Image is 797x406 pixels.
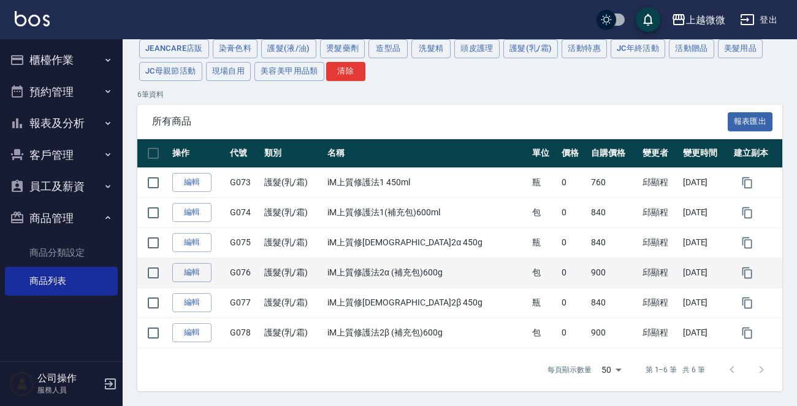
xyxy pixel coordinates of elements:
[5,76,118,108] button: 預約管理
[324,288,529,318] td: iM上質修[DEMOGRAPHIC_DATA]2β 450g
[172,173,212,192] a: 編輯
[639,288,680,318] td: 邱顯程
[213,39,258,58] button: 染膏色料
[559,228,588,258] td: 0
[15,11,50,26] img: Logo
[559,139,588,168] th: 價格
[261,258,325,288] td: 護髮(乳/霜)
[728,112,773,131] button: 報表匯出
[227,167,261,197] td: G073
[639,318,680,348] td: 邱顯程
[639,167,680,197] td: 邱顯程
[666,7,730,33] button: 上越微微
[636,7,660,32] button: save
[639,197,680,228] td: 邱顯程
[261,197,325,228] td: 護髮(乳/霜)
[172,203,212,222] a: 編輯
[559,318,588,348] td: 0
[639,258,680,288] td: 邱顯程
[261,228,325,258] td: 護髮(乳/霜)
[529,197,559,228] td: 包
[261,318,325,348] td: 護髮(乳/霜)
[227,258,261,288] td: G076
[588,288,639,318] td: 840
[227,318,261,348] td: G078
[324,197,529,228] td: iM上質修護法1(補充包)600ml
[639,228,680,258] td: 邱顯程
[326,62,365,81] button: 清除
[206,62,251,81] button: 現場自用
[139,39,209,58] button: JeanCare店販
[559,288,588,318] td: 0
[227,288,261,318] td: G077
[680,258,731,288] td: [DATE]
[559,197,588,228] td: 0
[680,228,731,258] td: [DATE]
[261,39,316,58] button: 護髮(液/油)
[5,239,118,267] a: 商品分類設定
[728,115,773,126] a: 報表匯出
[731,139,782,168] th: 建立副本
[454,39,500,58] button: 頭皮護理
[588,228,639,258] td: 840
[172,293,212,312] a: 編輯
[529,318,559,348] td: 包
[254,62,324,81] button: 美容美甲用品類
[646,364,705,375] p: 第 1–6 筆 共 6 筆
[172,263,212,282] a: 編輯
[529,167,559,197] td: 瓶
[227,197,261,228] td: G074
[169,139,227,168] th: 操作
[588,139,639,168] th: 自購價格
[139,62,202,81] button: JC母親節活動
[529,228,559,258] td: 瓶
[588,167,639,197] td: 760
[529,258,559,288] td: 包
[559,167,588,197] td: 0
[261,139,325,168] th: 類別
[320,39,365,58] button: 燙髮藥劑
[680,288,731,318] td: [DATE]
[680,139,731,168] th: 變更時間
[10,372,34,396] img: Person
[529,139,559,168] th: 單位
[686,12,725,28] div: 上越微微
[324,139,529,168] th: 名稱
[680,167,731,197] td: [DATE]
[137,89,782,100] p: 6 筆資料
[5,202,118,234] button: 商品管理
[152,115,728,128] span: 所有商品
[639,139,680,168] th: 變更者
[5,267,118,295] a: 商品列表
[5,170,118,202] button: 員工及薪資
[559,258,588,288] td: 0
[324,318,529,348] td: iM上質修護法2β (補充包)600g
[5,139,118,171] button: 客戶管理
[503,39,559,58] button: 護髮(乳/霜)
[529,288,559,318] td: 瓶
[37,385,100,396] p: 服務人員
[227,228,261,258] td: G075
[680,197,731,228] td: [DATE]
[5,107,118,139] button: 報表及分析
[368,39,408,58] button: 造型品
[718,39,763,58] button: 美髮用品
[261,167,325,197] td: 護髮(乳/霜)
[172,233,212,252] a: 編輯
[227,139,261,168] th: 代號
[37,372,100,385] h5: 公司操作
[562,39,607,58] button: 活動特惠
[411,39,451,58] button: 洗髮精
[324,258,529,288] td: iM上質修護法2α (補充包)600g
[611,39,665,58] button: JC年終活動
[669,39,714,58] button: 活動贈品
[588,197,639,228] td: 840
[588,318,639,348] td: 900
[588,258,639,288] td: 900
[324,167,529,197] td: iM上質修護法1 450ml
[324,228,529,258] td: iM上質修[DEMOGRAPHIC_DATA]2α 450g
[5,44,118,76] button: 櫃檯作業
[597,353,626,386] div: 50
[261,288,325,318] td: 護髮(乳/霜)
[735,9,782,31] button: 登出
